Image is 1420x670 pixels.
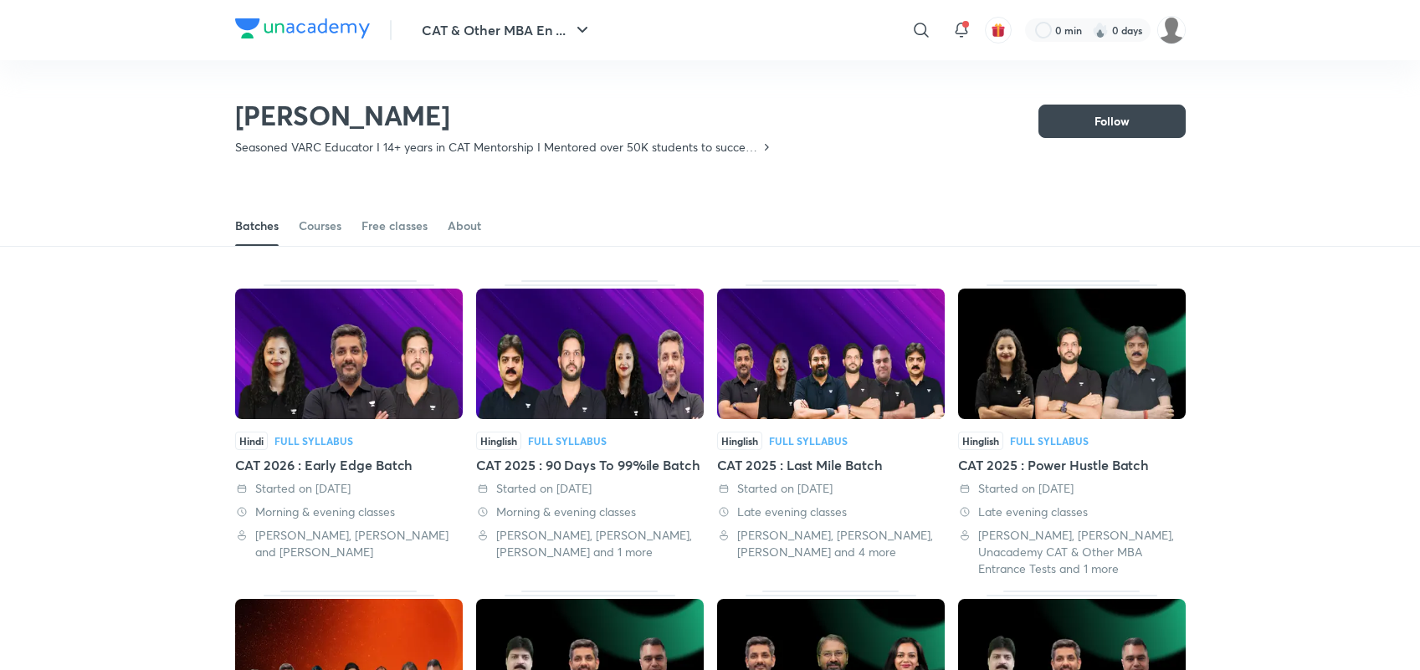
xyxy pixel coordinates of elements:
div: CAT 2025 : 90 Days To 99%ile Batch [476,280,704,577]
a: Batches [235,206,279,246]
div: CAT 2025 : Power Hustle Batch [958,280,1186,577]
div: CAT 2026 : Early Edge Batch [235,455,463,475]
div: Full Syllabus [528,436,607,446]
div: Ravi Kumar, Saral Nashier and Alpa Sharma [235,527,463,560]
p: Seasoned VARC Educator I 14+ years in CAT Mentorship I Mentored over 50K students to success I Ex... [235,139,760,156]
button: Follow [1038,105,1186,138]
a: Free classes [361,206,428,246]
div: Morning & evening classes [235,504,463,520]
img: Thumbnail [476,289,704,419]
img: avatar [991,23,1006,38]
div: Started on 31 Aug 2025 [476,480,704,497]
span: Hinglish [476,432,521,450]
a: About [448,206,481,246]
div: About [448,217,481,234]
div: Free classes [361,217,428,234]
div: Full Syllabus [1010,436,1089,446]
div: Batches [235,217,279,234]
a: Company Logo [235,18,370,43]
div: Lokesh Agarwal, Ravi Kumar, Unacademy CAT & Other MBA Entrance Tests and 1 more [958,527,1186,577]
div: Started on 30 Sep 2025 [235,480,463,497]
div: Started on 4 Aug 2025 [717,480,945,497]
button: CAT & Other MBA En ... [412,13,602,47]
a: Courses [299,206,341,246]
span: Hinglish [717,432,762,450]
div: CAT 2025 : Last Mile Batch [717,455,945,475]
div: Courses [299,217,341,234]
div: CAT 2026 : Early Edge Batch [235,280,463,577]
img: Thumbnail [958,289,1186,419]
div: Started on 8 Jul 2025 [958,480,1186,497]
span: Hinglish [958,432,1003,450]
div: Late evening classes [717,504,945,520]
button: avatar [985,17,1012,43]
img: Thumbnail [235,289,463,419]
div: CAT 2025 : 90 Days To 99%ile Batch [476,455,704,475]
img: Company Logo [235,18,370,38]
span: Hindi [235,432,268,450]
h2: [PERSON_NAME] [235,99,773,132]
div: CAT 2025 : Power Hustle Batch [958,455,1186,475]
div: Late evening classes [958,504,1186,520]
div: Full Syllabus [274,436,353,446]
img: Thumbnail [717,289,945,419]
div: Lokesh Agarwal, Ravi Kumar, Saral Nashier and 4 more [717,527,945,560]
div: Morning & evening classes [476,504,704,520]
img: Coolm [1157,16,1186,44]
div: Lokesh Agarwal, Ravi Kumar, Saral Nashier and 1 more [476,527,704,560]
div: CAT 2025 : Last Mile Batch [717,280,945,577]
span: Follow [1094,113,1130,130]
img: streak [1092,22,1109,38]
div: Full Syllabus [769,436,848,446]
